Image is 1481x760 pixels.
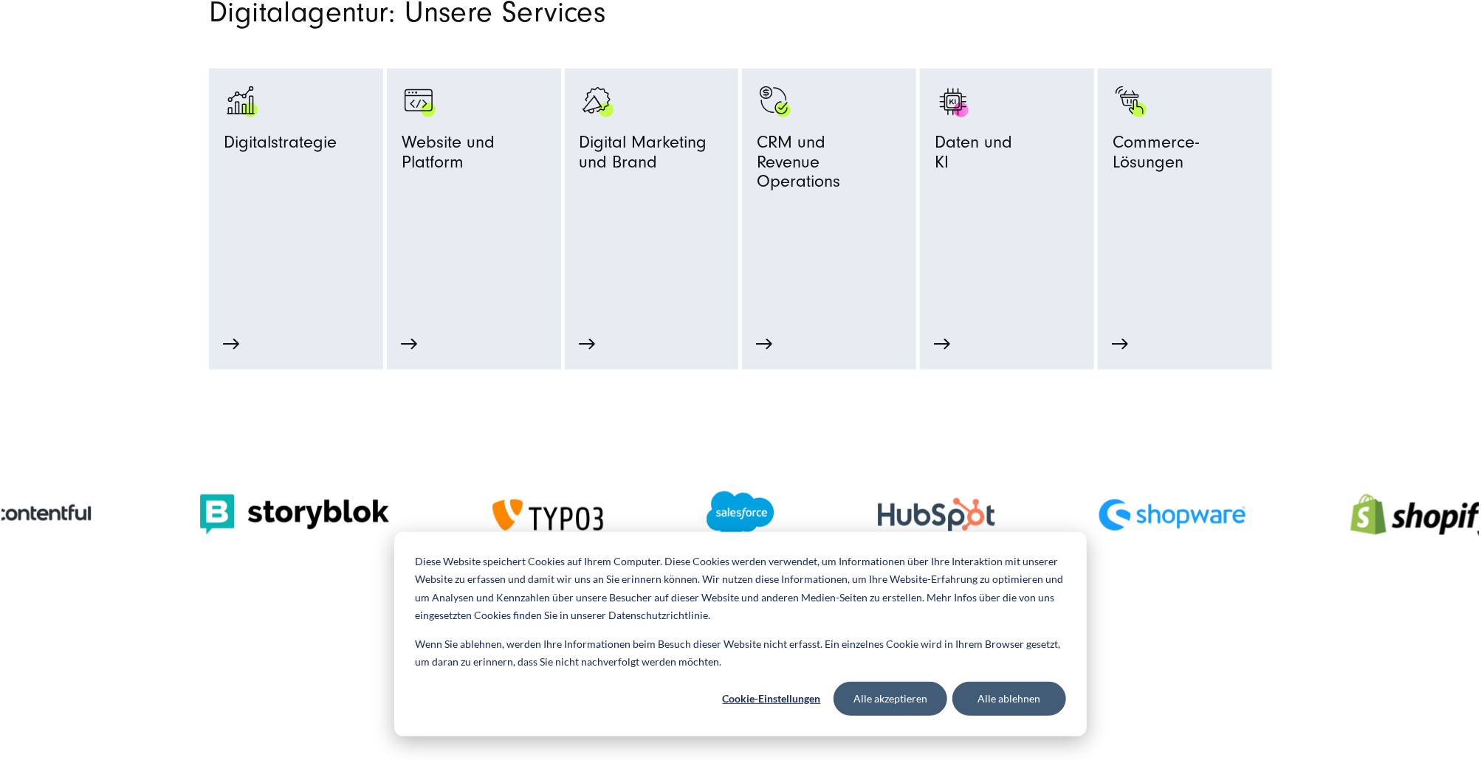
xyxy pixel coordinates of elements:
[757,133,901,198] span: CRM und Revenue Operations
[1099,499,1246,531] img: Shopware Partner Agentur - Digitalagentur SUNZINET
[935,83,1079,269] a: KI 1 KI 1 Daten undKI
[402,133,546,179] span: Website und Platform
[224,133,337,159] span: Digitalstrategie
[580,133,707,179] span: Digital Marketing und Brand
[935,133,1012,179] span: Daten und KI
[707,491,774,539] img: Salesforce Partner Agentur - Digitalagentur SUNZINET
[1113,83,1257,300] a: Bild eines Fingers, der auf einen schwarzen Einkaufswagen mit grünen Akzenten klickt: Digitalagen...
[878,498,995,531] img: HubSpot Gold Partner Agentur - Digitalagentur SUNZINET
[200,494,389,535] img: Storyblok logo Storyblok Headless CMS Agentur SUNZINET (1)
[1113,133,1257,179] span: Commerce-Lösungen
[952,682,1066,716] button: Alle ablehnen
[415,553,1066,625] p: Diese Website speichert Cookies auf Ihrem Computer. Diese Cookies werden verwendet, um Informatio...
[757,83,901,300] a: Symbol mit einem Haken und einem Dollarzeichen. monetization-approve-business-products_white CRM ...
[402,83,546,300] a: Browser Symbol als Zeichen für Web Development - Digitalagentur SUNZINET programming-browser-prog...
[492,500,603,531] img: TYPO3 Gold Memeber Agentur - Digitalagentur für TYPO3 CMS Entwicklung SUNZINET
[394,532,1087,736] div: Cookie banner
[224,83,368,300] a: analytics-graph-bar-business analytics-graph-bar-business_white Digitalstrategie
[834,682,947,716] button: Alle akzeptieren
[415,635,1066,671] p: Wenn Sie ablehnen, werden Ihre Informationen beim Besuch dieser Website nicht erfasst. Ein einzel...
[580,83,724,269] a: advertising-megaphone-business-products_black advertising-megaphone-business-products_white Digit...
[715,682,828,716] button: Cookie-Einstellungen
